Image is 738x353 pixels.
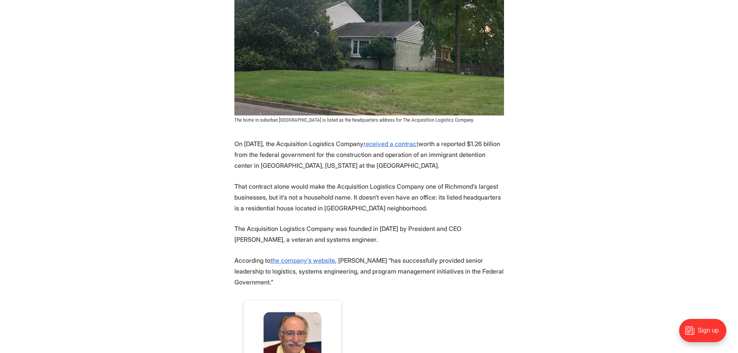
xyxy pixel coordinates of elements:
[363,140,418,148] a: received a contract
[234,181,504,214] p: That contract alone would make the Acquisition Logistics Company one of Richmond’s largest busine...
[234,255,504,288] p: According to , [PERSON_NAME] “has successfully provided senior leadership to logistics, systems e...
[234,138,504,171] p: On [DATE], the Acquisition Logistics Company worth a reported $1.26 billion from the federal gove...
[234,223,504,245] p: The Acquisition Logistics Company was founded in [DATE] by President and CEO [PERSON_NAME], a vet...
[673,315,738,353] iframe: portal-trigger
[234,117,474,123] span: The home in suburban [GEOGRAPHIC_DATA] is listed as the headquarters address for The Acquisition ...
[270,257,335,264] a: the company’s website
